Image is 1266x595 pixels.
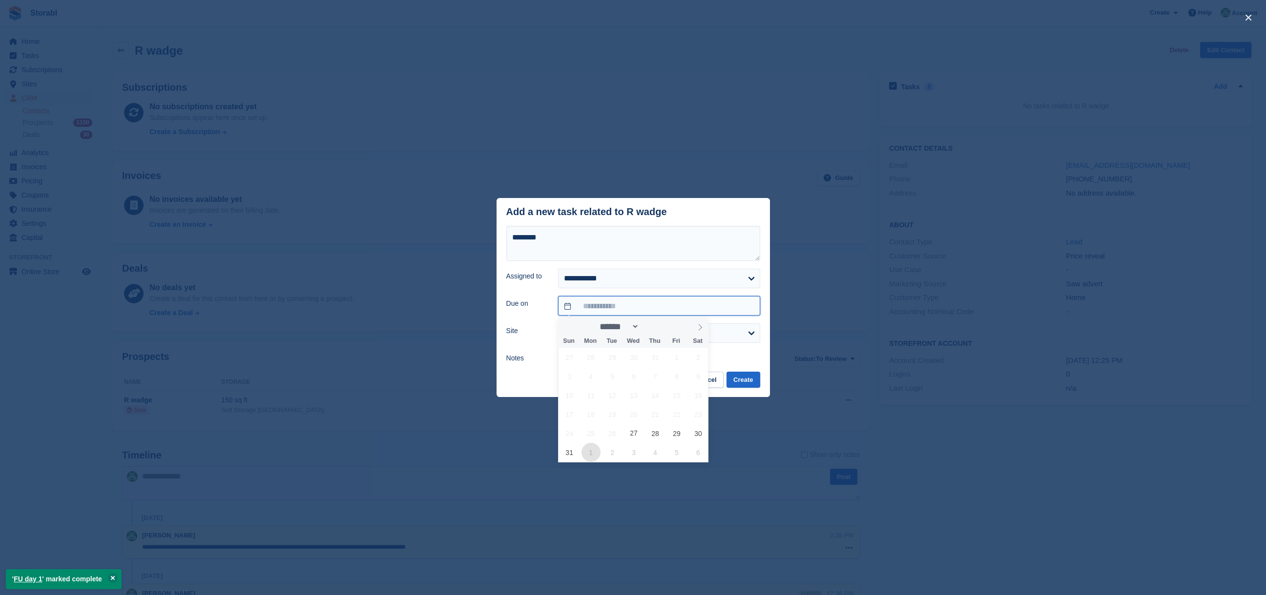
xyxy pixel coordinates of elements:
[624,443,643,462] span: September 3, 2025
[645,348,664,367] span: July 31, 2025
[506,353,547,363] label: Notes
[645,424,664,443] span: August 28, 2025
[581,348,601,367] span: July 28, 2025
[624,348,643,367] span: July 30, 2025
[560,386,579,405] span: August 10, 2025
[624,405,643,424] span: August 20, 2025
[14,575,42,583] a: FU day 1
[1241,10,1256,25] button: close
[667,405,686,424] span: August 22, 2025
[688,424,707,443] span: August 30, 2025
[581,424,601,443] span: August 25, 2025
[560,443,579,462] span: August 31, 2025
[603,348,622,367] span: July 29, 2025
[667,386,686,405] span: August 15, 2025
[560,367,579,386] span: August 3, 2025
[644,338,665,344] span: Thu
[645,443,664,462] span: September 4, 2025
[506,326,547,336] label: Site
[603,367,622,386] span: August 5, 2025
[6,569,122,589] p: ' ' marked complete
[603,424,622,443] span: August 26, 2025
[645,405,664,424] span: August 21, 2025
[639,321,670,332] input: Year
[580,338,601,344] span: Mon
[581,367,601,386] span: August 4, 2025
[624,386,643,405] span: August 13, 2025
[726,372,760,388] button: Create
[560,405,579,424] span: August 17, 2025
[687,338,708,344] span: Sat
[645,367,664,386] span: August 7, 2025
[581,386,601,405] span: August 11, 2025
[560,424,579,443] span: August 24, 2025
[597,321,640,332] select: Month
[603,386,622,405] span: August 12, 2025
[603,443,622,462] span: September 2, 2025
[581,405,601,424] span: August 18, 2025
[688,348,707,367] span: August 2, 2025
[506,206,667,218] div: Add a new task related to R wadge
[558,338,580,344] span: Sun
[581,443,601,462] span: September 1, 2025
[688,443,707,462] span: September 6, 2025
[667,367,686,386] span: August 8, 2025
[506,271,547,281] label: Assigned to
[624,424,643,443] span: August 27, 2025
[667,348,686,367] span: August 1, 2025
[506,298,547,309] label: Due on
[603,405,622,424] span: August 19, 2025
[624,367,643,386] span: August 6, 2025
[667,424,686,443] span: August 29, 2025
[688,367,707,386] span: August 9, 2025
[665,338,687,344] span: Fri
[667,443,686,462] span: September 5, 2025
[560,348,579,367] span: July 27, 2025
[688,405,707,424] span: August 23, 2025
[688,386,707,405] span: August 16, 2025
[601,338,623,344] span: Tue
[645,386,664,405] span: August 14, 2025
[623,338,644,344] span: Wed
